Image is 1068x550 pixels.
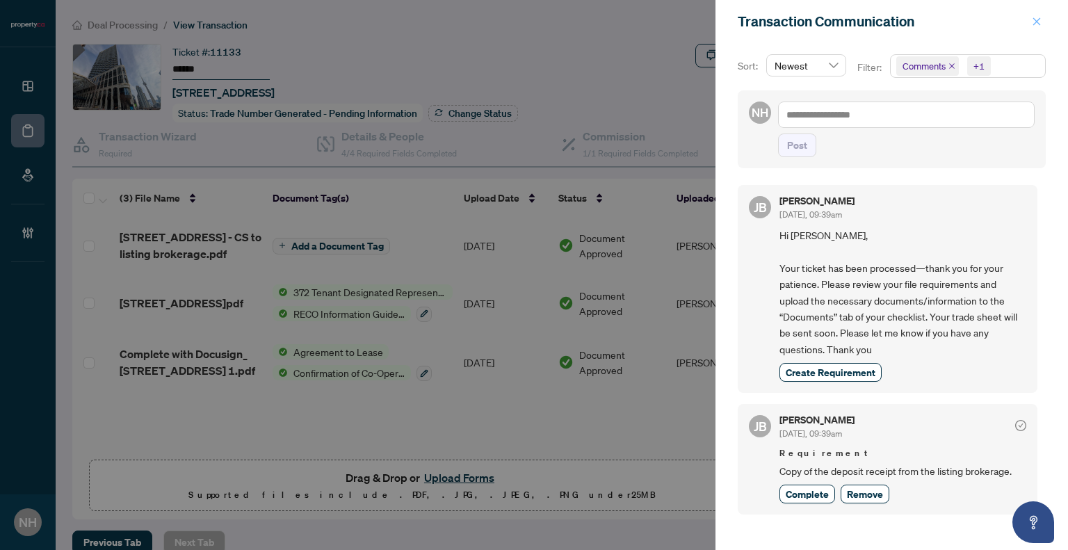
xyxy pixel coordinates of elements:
[1012,501,1054,543] button: Open asap
[1032,17,1042,26] span: close
[948,63,955,70] span: close
[775,55,838,76] span: Newest
[786,365,875,380] span: Create Requirement
[779,463,1026,479] span: Copy of the deposit receipt from the listing brokerage.
[1015,420,1026,431] span: check-circle
[903,59,946,73] span: Comments
[779,485,835,503] button: Complete
[754,416,767,436] span: JB
[778,134,816,157] button: Post
[786,487,829,501] span: Complete
[973,59,985,73] div: +1
[779,415,855,425] h5: [PERSON_NAME]
[779,227,1026,357] span: Hi [PERSON_NAME], Your ticket has been processed—thank you for your patience. Please review your ...
[779,209,842,220] span: [DATE], 09:39am
[779,196,855,206] h5: [PERSON_NAME]
[841,485,889,503] button: Remove
[857,60,884,75] p: Filter:
[779,428,842,439] span: [DATE], 09:39am
[779,363,882,382] button: Create Requirement
[738,11,1028,32] div: Transaction Communication
[896,56,959,76] span: Comments
[847,487,883,501] span: Remove
[779,446,1026,460] span: Requirement
[752,104,768,122] span: NH
[738,58,761,74] p: Sort:
[754,197,767,217] span: JB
